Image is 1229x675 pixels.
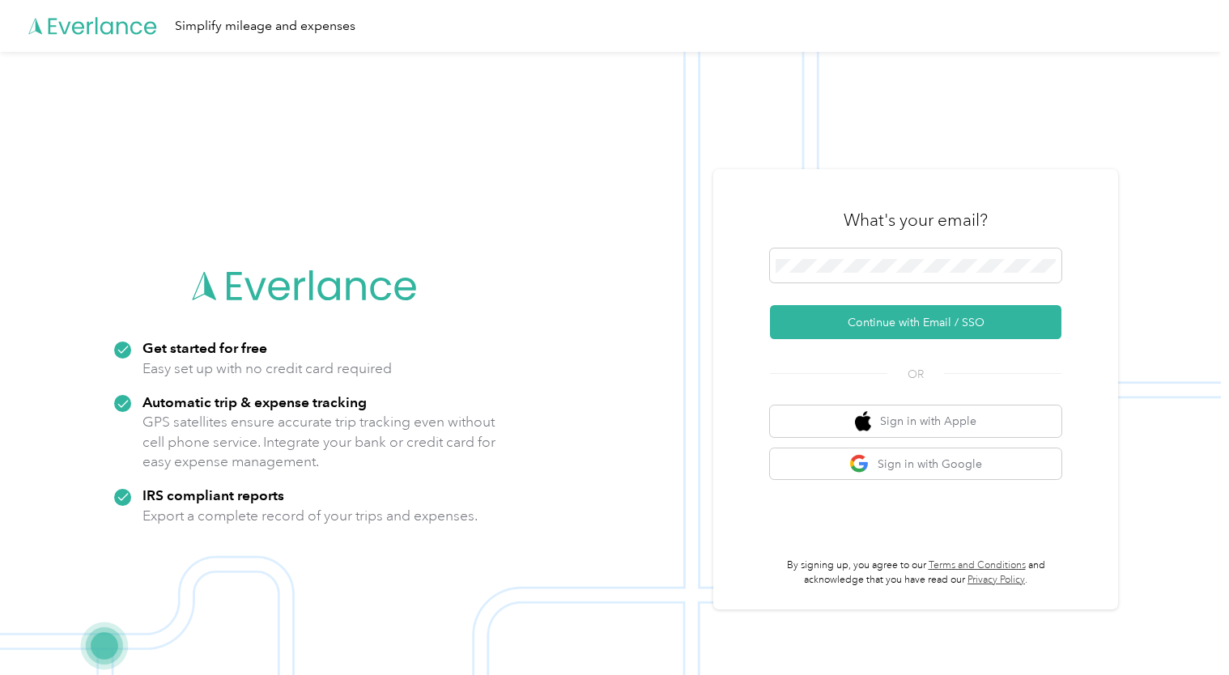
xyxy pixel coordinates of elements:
[142,506,478,526] p: Export a complete record of your trips and expenses.
[844,209,988,231] h3: What's your email?
[770,448,1061,480] button: google logoSign in with Google
[142,359,392,379] p: Easy set up with no credit card required
[142,339,267,356] strong: Get started for free
[770,405,1061,437] button: apple logoSign in with Apple
[770,305,1061,339] button: Continue with Email / SSO
[770,558,1061,587] p: By signing up, you agree to our and acknowledge that you have read our .
[967,574,1025,586] a: Privacy Policy
[1138,584,1229,675] iframe: Everlance-gr Chat Button Frame
[175,16,355,36] div: Simplify mileage and expenses
[887,366,944,383] span: OR
[855,411,871,431] img: apple logo
[849,454,870,474] img: google logo
[142,486,284,503] strong: IRS compliant reports
[142,412,496,472] p: GPS satellites ensure accurate trip tracking even without cell phone service. Integrate your bank...
[142,393,367,410] strong: Automatic trip & expense tracking
[929,559,1026,571] a: Terms and Conditions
